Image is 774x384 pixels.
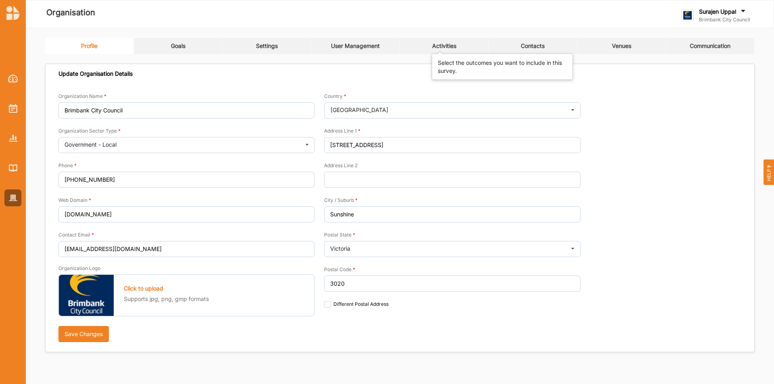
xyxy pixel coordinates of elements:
a: Organisation [4,189,21,206]
img: Reports [9,135,17,141]
a: Reports [4,130,21,147]
div: Profile [81,42,98,50]
label: Phone [58,162,77,169]
img: logo [6,6,19,20]
img: logo [681,9,694,22]
a: Activities [4,100,21,117]
label: Different Postal Address [324,301,388,307]
label: Contact Email [58,232,94,238]
label: Supports jpg, png, gmp formats [124,295,209,303]
div: Goals [171,42,185,50]
label: City / Suburb [324,197,358,203]
div: User Management [331,42,380,50]
div: Communication [690,42,730,50]
label: Organization Name [58,93,106,100]
div: [GEOGRAPHIC_DATA] [331,107,388,113]
label: Organization Logo [58,265,100,272]
label: Click to upload [124,285,163,292]
label: Surajen Uppal [699,8,736,15]
div: Activities [432,42,456,50]
div: Venues [612,42,631,50]
label: Country [324,93,346,100]
label: Web Domain [58,197,91,203]
div: Update Organisation Details [58,70,133,77]
div: Government - Local [64,142,117,147]
label: Postal Code [324,266,355,273]
button: Save Changes [58,326,109,342]
a: Library [4,160,21,176]
label: Organisation [46,6,95,19]
img: 1592913926669_308_logo.png [59,275,114,316]
label: Postal State [324,232,355,238]
div: Victoria [330,246,350,251]
label: Organization Sector Type [58,128,121,134]
label: Brimbank City Council [699,17,750,23]
a: Dashboard [4,70,21,87]
div: Contacts [521,42,545,50]
label: Address Line 2 [324,162,358,169]
img: Activities [9,104,17,113]
div: Select the outcomes you want to include in this survey. [438,59,567,75]
label: Address Line 1 [324,128,360,134]
img: Organisation [9,195,17,201]
img: Dashboard [8,75,18,83]
img: Library [9,164,17,171]
div: Settings [256,42,278,50]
